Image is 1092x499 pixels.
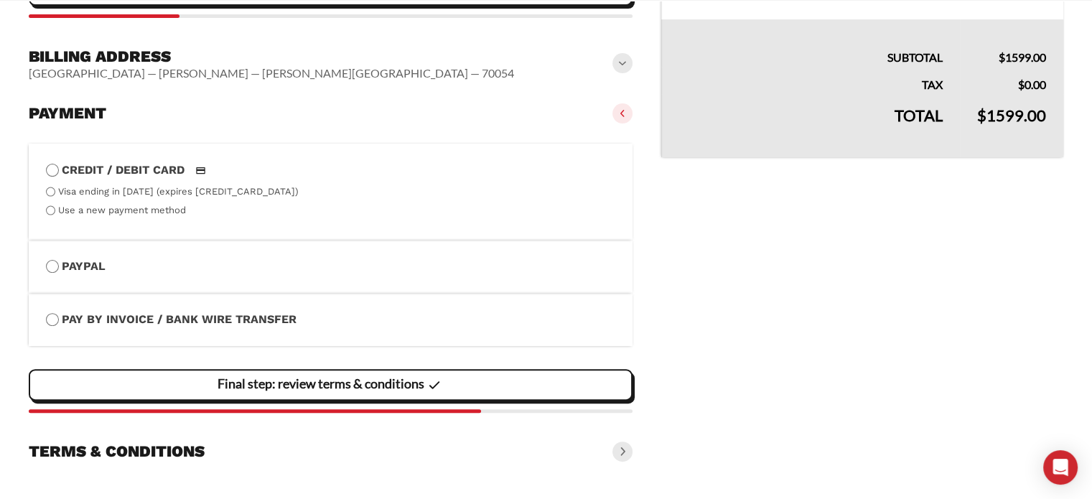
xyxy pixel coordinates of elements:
th: Total [661,94,960,157]
img: Credit / Debit Card [187,162,214,179]
h3: Terms & conditions [29,442,205,462]
label: Use a new payment method [58,205,186,215]
vaadin-button: Final step: review terms & conditions [29,369,633,401]
bdi: 1599.00 [977,106,1046,125]
input: Credit / Debit CardCredit / Debit Card [46,164,59,177]
span: $ [999,50,1005,64]
h3: Billing address [29,47,514,67]
label: Pay by Invoice / Bank Wire Transfer [46,310,615,329]
bdi: 0.00 [1018,78,1046,91]
label: Credit / Debit Card [46,161,615,179]
input: Pay by Invoice / Bank Wire Transfer [46,313,59,326]
span: $ [977,106,986,125]
th: Tax [661,67,960,94]
bdi: 1599.00 [999,50,1046,64]
h3: Payment [29,103,106,123]
label: Visa ending in [DATE] (expires [CREDIT_CARD_DATA]) [58,186,299,197]
label: PayPal [46,257,615,276]
div: Open Intercom Messenger [1043,450,1078,485]
span: $ [1018,78,1025,91]
input: PayPal [46,260,59,273]
th: Subtotal [661,19,960,67]
vaadin-horizontal-layout: [GEOGRAPHIC_DATA] — [PERSON_NAME] — [PERSON_NAME][GEOGRAPHIC_DATA] — 70054 [29,66,514,80]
